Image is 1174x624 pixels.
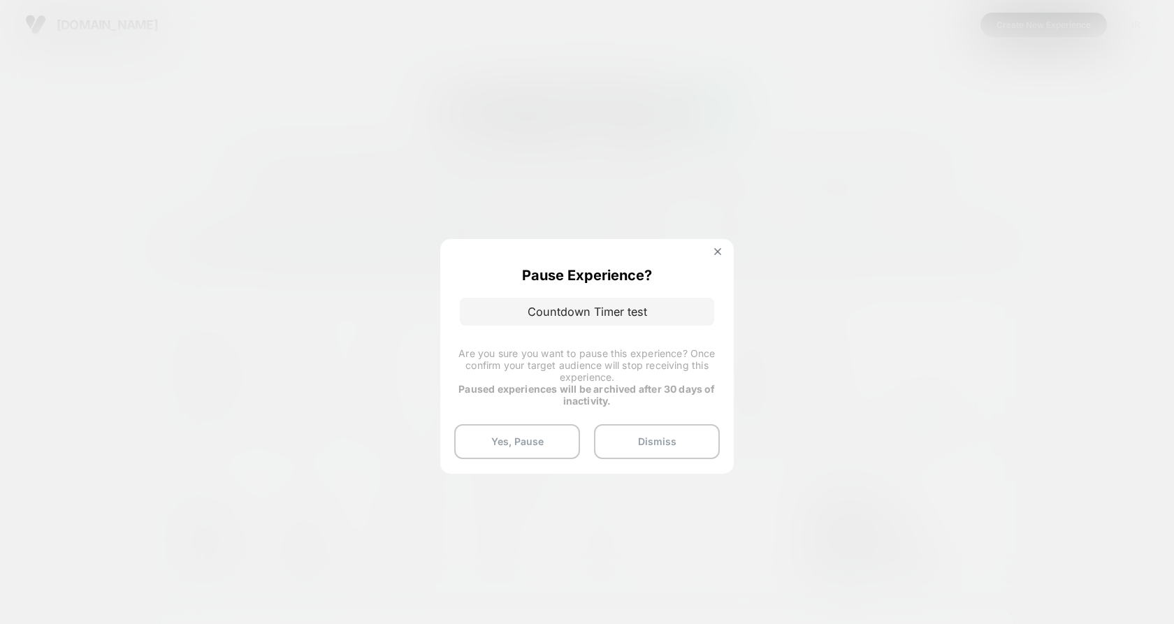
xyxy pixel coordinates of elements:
[522,267,652,284] p: Pause Experience?
[458,347,715,383] span: Are you sure you want to pause this experience? Once confirm your target audience will stop recei...
[714,248,721,255] img: close
[454,424,580,459] button: Yes, Pause
[460,298,714,326] p: Countdown Timer test
[594,424,720,459] button: Dismiss
[458,383,715,407] strong: Paused experiences will be archived after 30 days of inactivity.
